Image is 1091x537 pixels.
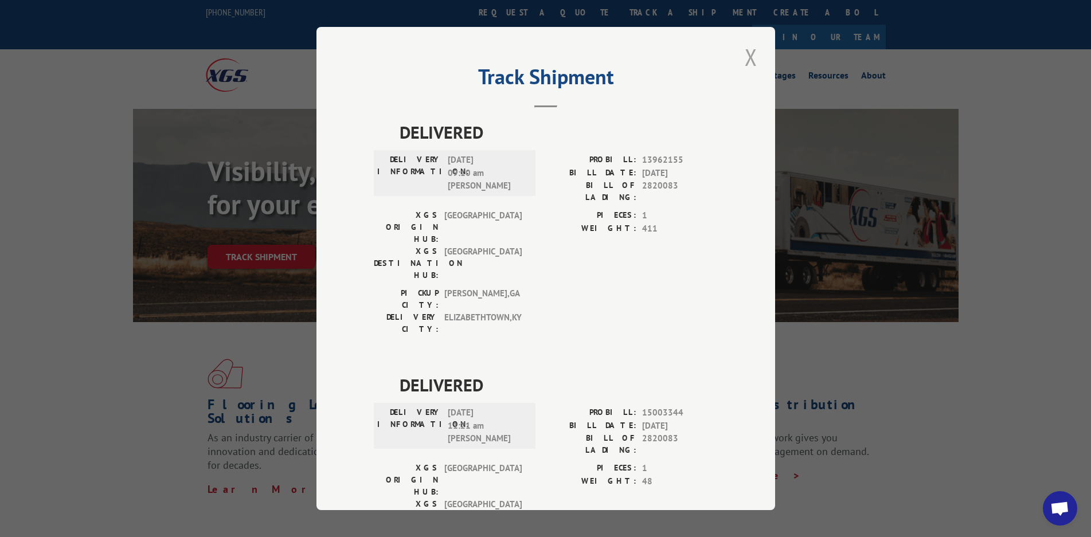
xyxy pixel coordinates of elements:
span: [DATE] 11:21 am [PERSON_NAME] [448,406,525,445]
span: DELIVERED [400,119,718,145]
label: DELIVERY INFORMATION: [377,154,442,193]
span: 2820083 [642,179,718,203]
span: [DATE] [642,166,718,179]
label: WEIGHT: [546,222,636,235]
span: [GEOGRAPHIC_DATA] [444,462,522,498]
label: PROBILL: [546,406,636,420]
label: BILL OF LADING: [546,179,636,203]
label: WEIGHT: [546,475,636,488]
span: [PERSON_NAME] , GA [444,287,522,311]
span: 1 [642,209,718,222]
label: DELIVERY CITY: [374,311,439,335]
span: [GEOGRAPHIC_DATA] [444,209,522,245]
label: PIECES: [546,462,636,475]
button: Close modal [741,41,761,73]
span: [GEOGRAPHIC_DATA] [444,245,522,281]
span: 48 [642,475,718,488]
span: 13962155 [642,154,718,167]
span: [DATE] 09:10 am [PERSON_NAME] [448,154,525,193]
label: BILL DATE: [546,419,636,432]
span: 15003344 [642,406,718,420]
span: [GEOGRAPHIC_DATA] [444,498,522,534]
label: XGS ORIGIN HUB: [374,209,439,245]
h2: Track Shipment [374,69,718,91]
span: ELIZABETHTOWN , KY [444,311,522,335]
label: XGS DESTINATION HUB: [374,245,439,281]
label: PICKUP CITY: [374,287,439,311]
span: 1 [642,462,718,475]
label: PIECES: [546,209,636,222]
span: 411 [642,222,718,235]
label: PROBILL: [546,154,636,167]
span: [DATE] [642,419,718,432]
a: Open chat [1043,491,1077,526]
label: BILL OF LADING: [546,432,636,456]
label: DELIVERY INFORMATION: [377,406,442,445]
label: BILL DATE: [546,166,636,179]
span: DELIVERED [400,372,718,398]
label: XGS DESTINATION HUB: [374,498,439,534]
label: XGS ORIGIN HUB: [374,462,439,498]
span: 2820083 [642,432,718,456]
